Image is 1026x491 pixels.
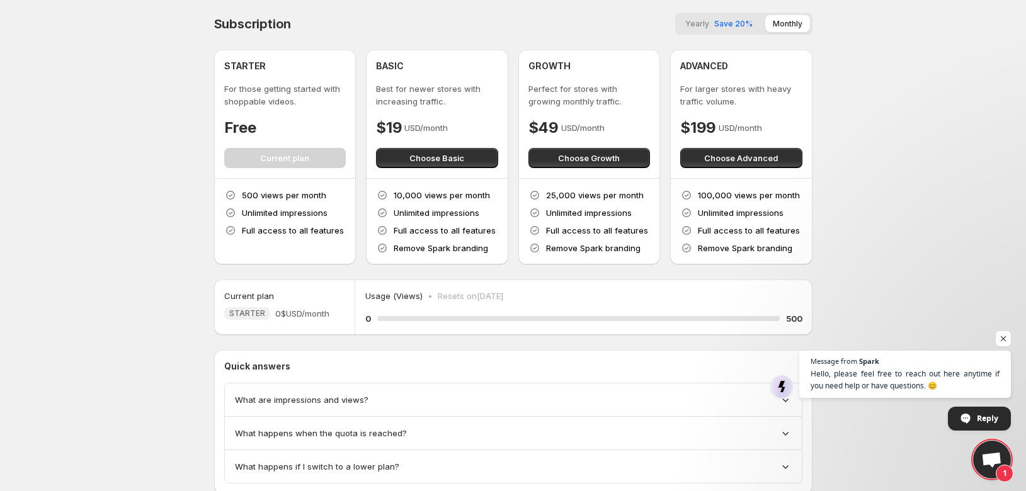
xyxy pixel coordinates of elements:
[698,224,800,237] p: Full access to all features
[680,118,716,138] h4: $199
[235,393,368,406] span: What are impressions and views?
[242,224,344,237] p: Full access to all features
[698,206,784,219] p: Unlimited impressions
[394,189,490,201] p: 10,000 views per month
[224,118,256,138] h4: Free
[224,82,346,108] p: For those getting started with shoppable videos.
[811,358,857,364] span: Message from
[685,19,709,28] span: Yearly
[786,312,802,325] h5: 500
[558,152,620,164] span: Choose Growth
[365,290,423,302] p: Usage (Views)
[229,308,265,319] span: STARTER
[811,368,1000,392] span: Hello, please feel free to reach out here anytime if you need help or have questions. 😊
[428,290,433,302] p: •
[376,82,498,108] p: Best for newer stores with increasing traffic.
[224,290,274,302] h5: Current plan
[680,148,802,168] button: Choose Advanced
[438,290,503,302] p: Resets on [DATE]
[546,189,644,201] p: 25,000 views per month
[528,82,651,108] p: Perfect for stores with growing monthly traffic.
[214,16,292,31] h4: Subscription
[404,121,448,134] p: USD/month
[394,224,496,237] p: Full access to all features
[698,189,800,201] p: 100,000 views per month
[242,189,326,201] p: 500 views per month
[224,60,266,72] h4: STARTER
[275,307,329,320] span: 0$ USD/month
[680,60,728,72] h4: ADVANCED
[996,465,1013,482] span: 1
[376,148,498,168] button: Choose Basic
[242,206,328,219] p: Unlimited impressions
[546,242,641,254] p: Remove Spark branding
[973,441,1011,478] div: Open chat
[528,118,559,138] h4: $49
[376,60,404,72] h4: BASIC
[719,121,762,134] p: USD/month
[859,358,879,364] span: Spark
[546,206,632,219] p: Unlimited impressions
[235,427,407,439] span: What happens when the quota is reached?
[224,360,802,373] p: Quick answers
[680,82,802,108] p: For larger stores with heavy traffic volume.
[528,148,651,168] button: Choose Growth
[698,242,792,254] p: Remove Spark branding
[376,118,402,138] h4: $19
[235,460,399,473] span: What happens if I switch to a lower plan?
[704,152,778,164] span: Choose Advanced
[546,224,648,237] p: Full access to all features
[365,312,371,325] h5: 0
[394,242,488,254] p: Remove Spark branding
[394,206,479,219] p: Unlimited impressions
[765,15,810,32] button: Monthly
[977,407,998,429] span: Reply
[561,121,605,134] p: USD/month
[528,60,571,72] h4: GROWTH
[714,19,753,28] span: Save 20%
[409,152,464,164] span: Choose Basic
[678,15,760,32] button: YearlySave 20%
